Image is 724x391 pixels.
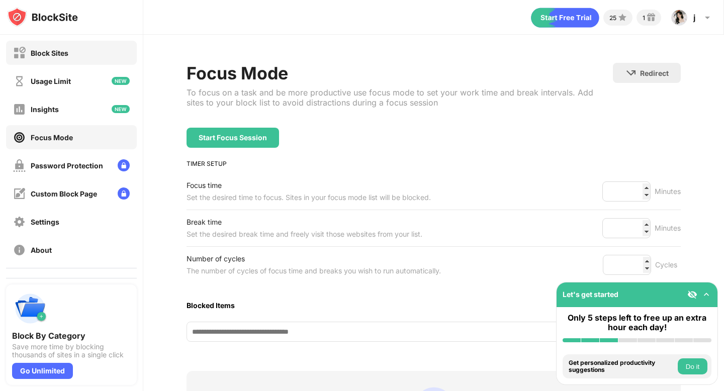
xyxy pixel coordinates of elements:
div: Focus Mode [187,63,612,83]
img: eye-not-visible.svg [687,289,697,300]
div: Go Unlimited [12,363,73,379]
div: Focus time [187,179,431,191]
img: ACg8ocIAWixPGwOeUkOuTVHkpqlbr-ow8tBirMdQluPdlKdC0kqOEnl7=s96-c [671,10,687,26]
div: Redirect [640,69,669,77]
img: customize-block-page-off.svg [13,187,26,200]
img: new-icon.svg [112,77,130,85]
div: Usage Limit [31,77,71,85]
img: lock-menu.svg [118,159,130,171]
div: Insights [31,105,59,114]
div: Set the desired time to focus. Sites in your focus mode list will be blocked. [187,191,431,204]
img: focus-on.svg [13,131,26,144]
div: Custom Block Page [31,189,97,198]
div: Break time [187,216,422,228]
img: points-small.svg [616,12,628,24]
div: Set the desired break time and freely visit those websites from your list. [187,228,422,240]
button: Do it [678,358,707,374]
div: 1 [643,14,645,22]
div: Start Focus Session [199,134,267,142]
div: Only 5 steps left to free up an extra hour each day! [563,313,711,332]
div: 25 [609,14,616,22]
div: animation [531,8,599,28]
div: Get personalized productivity suggestions [569,359,675,374]
img: insights-off.svg [13,103,26,116]
div: Block Sites [31,49,68,57]
div: About [31,246,52,254]
div: Minutes [655,222,681,234]
div: Block By Category [12,331,131,341]
div: Save more time by blocking thousands of sites in a single click [12,343,131,359]
div: Password Protection [31,161,103,170]
img: reward-small.svg [645,12,657,24]
img: time-usage-off.svg [13,75,26,87]
img: omni-setup-toggle.svg [701,289,711,300]
img: settings-off.svg [13,216,26,228]
div: The number of cycles of focus time and breaks you wish to run automatically. [187,265,441,277]
div: Focus Mode [31,133,73,142]
div: To focus on a task and be more productive use focus mode to set your work time and break interval... [187,87,612,108]
div: Settings [31,218,59,226]
img: logo-blocksite.svg [7,7,78,27]
div: Number of cycles [187,253,441,265]
div: Cycles [655,259,681,271]
img: push-categories.svg [12,290,48,327]
img: about-off.svg [13,244,26,256]
img: password-protection-off.svg [13,159,26,172]
img: block-off.svg [13,47,26,59]
div: j [693,13,695,23]
div: Minutes [655,185,681,198]
img: lock-menu.svg [118,187,130,200]
div: Let's get started [563,290,618,299]
div: Blocked Items [187,301,680,310]
div: TIMER SETUP [187,160,680,167]
img: new-icon.svg [112,105,130,113]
